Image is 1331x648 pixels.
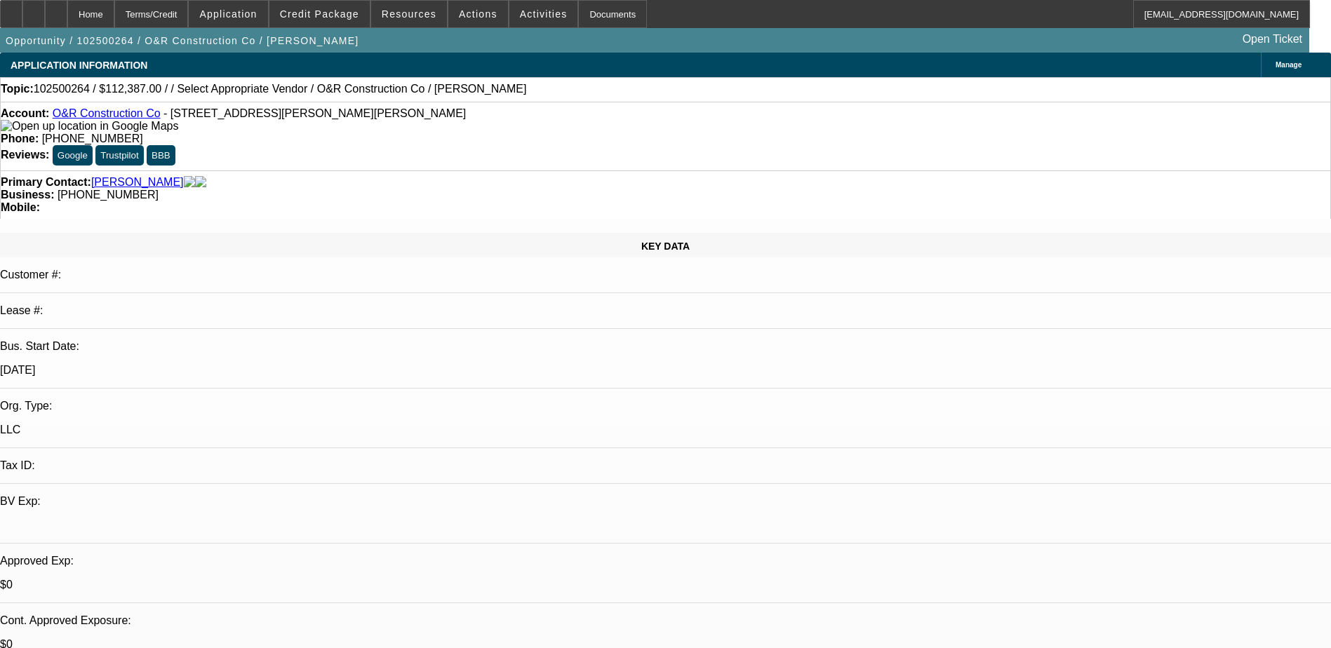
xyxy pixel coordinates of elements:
button: Google [53,145,93,166]
button: Actions [448,1,508,27]
span: - [STREET_ADDRESS][PERSON_NAME][PERSON_NAME] [163,107,466,119]
span: KEY DATA [641,241,690,252]
img: facebook-icon.png [184,176,195,189]
span: APPLICATION INFORMATION [11,60,147,71]
a: View Google Maps [1,120,178,132]
span: Resources [382,8,436,20]
strong: Primary Contact: [1,176,91,189]
span: Opportunity / 102500264 / O&R Construction Co / [PERSON_NAME] [6,35,359,46]
strong: Reviews: [1,149,49,161]
span: Manage [1276,61,1302,69]
img: Open up location in Google Maps [1,120,178,133]
strong: Phone: [1,133,39,144]
strong: Topic: [1,83,34,95]
span: [PHONE_NUMBER] [42,133,143,144]
span: Activities [520,8,568,20]
strong: Account: [1,107,49,119]
strong: Business: [1,189,54,201]
span: Actions [459,8,497,20]
button: BBB [147,145,175,166]
a: Open Ticket [1237,27,1308,51]
img: linkedin-icon.png [195,176,206,189]
span: Application [199,8,257,20]
span: Credit Package [280,8,359,20]
button: Credit Package [269,1,370,27]
span: [PHONE_NUMBER] [58,189,159,201]
strong: Mobile: [1,201,40,213]
button: Application [189,1,267,27]
a: O&R Construction Co [53,107,161,119]
span: 102500264 / $112,387.00 / / Select Appropriate Vendor / O&R Construction Co / [PERSON_NAME] [34,83,527,95]
button: Trustpilot [95,145,143,166]
button: Activities [509,1,578,27]
button: Resources [371,1,447,27]
a: [PERSON_NAME] [91,176,184,189]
